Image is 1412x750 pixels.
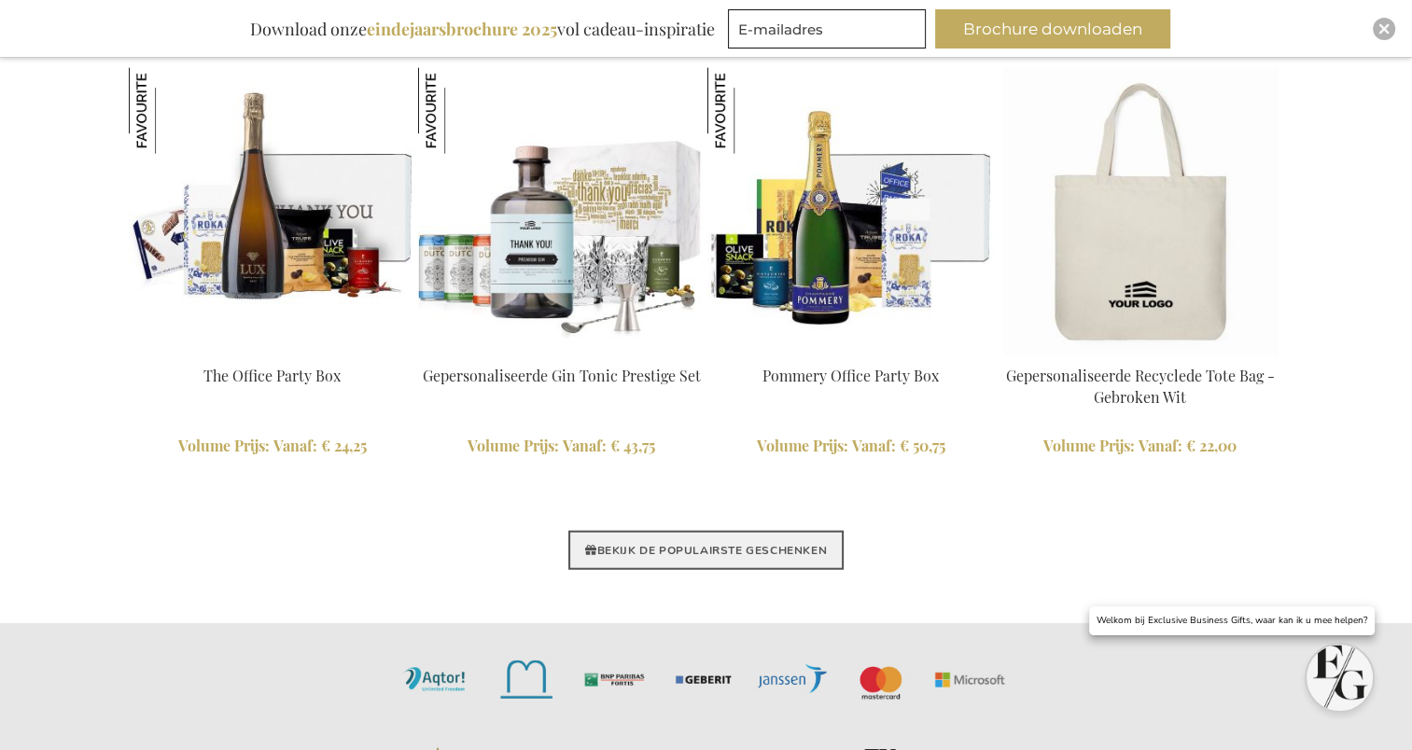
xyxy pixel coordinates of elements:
a: Personalised Gin Tonic Prestige Set Gepersonaliseerde Gin Tonic Prestige Set [418,342,706,360]
a: The Office Party Box [203,366,341,385]
img: Personalised Recycled Tote Bag - Off White [997,68,1284,355]
img: The Office Party Box [129,68,215,154]
span: Volume Prijs: [757,436,848,455]
a: Volume Prijs: Vanaf € 24,25 [129,436,416,457]
span: Vanaf [563,436,607,455]
span: Vanaf [1139,436,1182,455]
a: Pommery Office Party Box Pommery Office Party Box [707,342,995,360]
a: Volume Prijs: Vanaf € 43,75 [418,436,706,457]
button: Brochure downloaden [935,9,1170,49]
div: Download onze vol cadeau-inspiratie [242,9,723,49]
a: Volume Prijs: Vanaf € 50,75 [707,436,995,457]
img: The Office Party Box [129,68,416,355]
img: Pommery Office Party Box [707,68,793,154]
a: Gepersonaliseerde Recyclede Tote Bag - Gebroken Wit [1006,366,1275,407]
a: The Office Party Box The Office Party Box [129,342,416,360]
a: BEKIJK DE POPULAIRSTE GESCHENKEN [568,531,844,570]
input: E-mailadres [728,9,926,49]
span: € 43,75 [610,436,655,455]
span: Volume Prijs: [1043,436,1135,455]
a: Personalised Recycled Tote Bag - Off White [997,342,1284,360]
a: Gepersonaliseerde Gin Tonic Prestige Set [423,366,701,385]
span: Vanaf [852,436,896,455]
span: Vanaf [273,436,317,455]
span: € 22,00 [1186,436,1237,455]
form: marketing offers and promotions [728,9,931,54]
img: Pommery Office Party Box [707,68,995,355]
img: Close [1378,23,1390,35]
a: Pommery Office Party Box [762,366,939,385]
img: Gepersonaliseerde Gin Tonic Prestige Set [418,68,504,154]
img: Personalised Gin Tonic Prestige Set [418,68,706,355]
b: eindejaarsbrochure 2025 [367,18,557,40]
a: Volume Prijs: Vanaf € 22,00 [997,436,1284,457]
span: Volume Prijs: [468,436,559,455]
span: € 50,75 [900,436,945,455]
span: Volume Prijs: [178,436,270,455]
span: € 24,25 [321,436,367,455]
div: Close [1373,18,1395,40]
